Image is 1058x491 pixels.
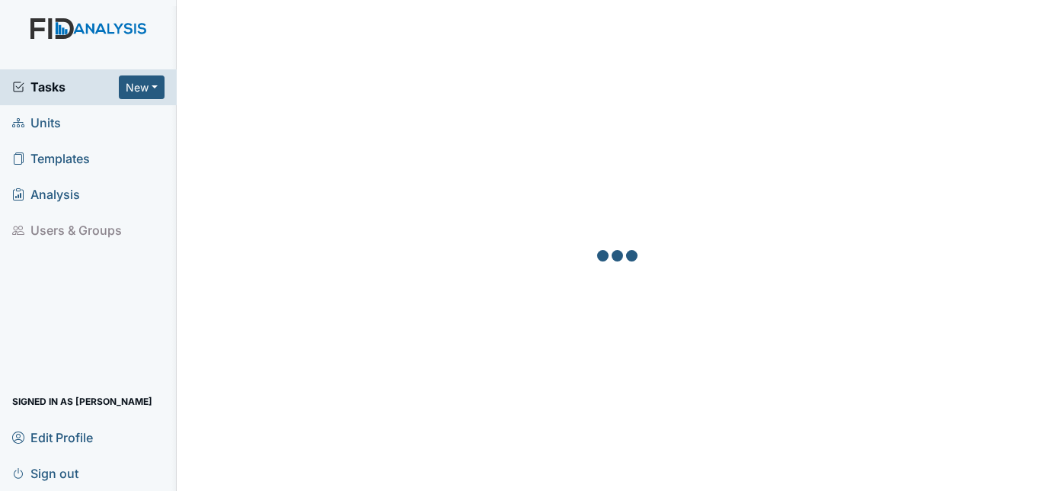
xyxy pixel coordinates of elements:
[12,147,90,171] span: Templates
[12,111,61,135] span: Units
[12,78,119,96] a: Tasks
[12,461,78,485] span: Sign out
[12,390,152,413] span: Signed in as [PERSON_NAME]
[119,75,165,99] button: New
[12,425,93,449] span: Edit Profile
[12,183,80,207] span: Analysis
